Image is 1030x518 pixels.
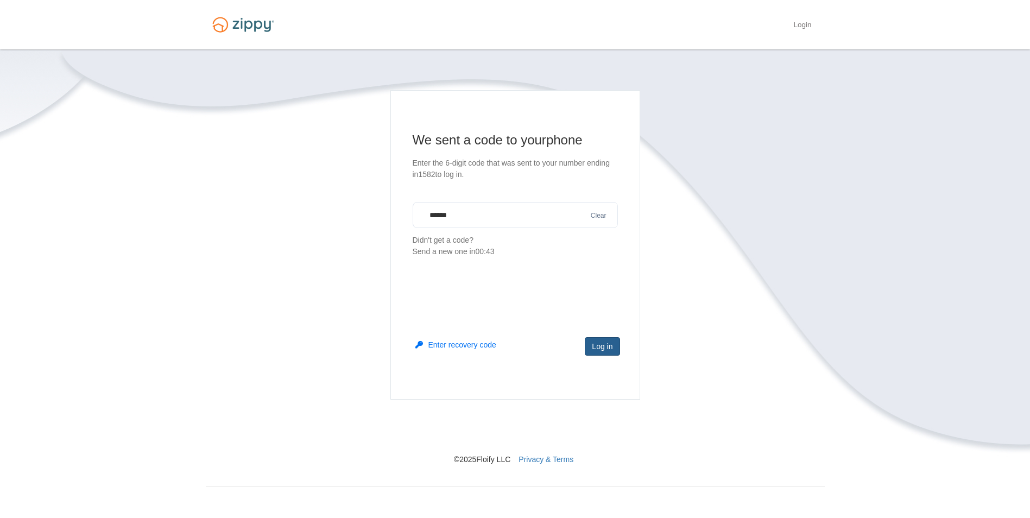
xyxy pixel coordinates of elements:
[793,21,811,31] a: Login
[413,131,618,149] h1: We sent a code to your phone
[413,235,618,257] p: Didn't get a code?
[413,157,618,180] p: Enter the 6-digit code that was sent to your number ending in 1582 to log in.
[415,339,496,350] button: Enter recovery code
[206,12,281,37] img: Logo
[587,211,610,221] button: Clear
[413,246,618,257] div: Send a new one in 00:43
[585,337,620,356] button: Log in
[519,455,573,464] a: Privacy & Terms
[206,400,825,465] nav: © 2025 Floify LLC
